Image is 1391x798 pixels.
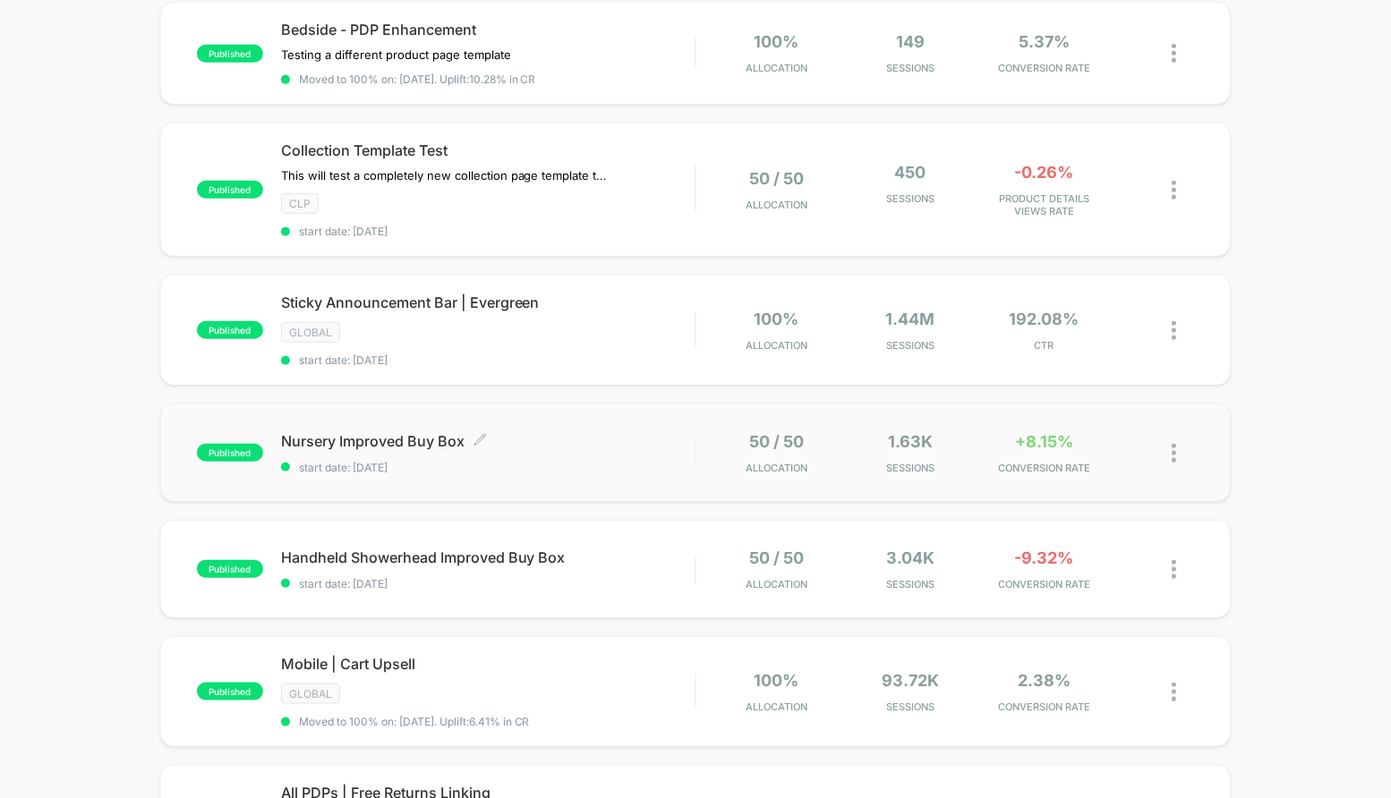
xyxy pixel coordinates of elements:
[1019,32,1070,51] span: 5.37%
[982,192,1107,217] span: PRODUCT DETAILS VIEWS RATE
[746,700,807,713] span: Allocation
[755,32,799,51] span: 100%
[1172,44,1176,63] img: close
[886,310,935,328] span: 1.44M
[982,62,1107,74] span: CONVERSION RATE
[848,578,973,590] span: Sessions
[1172,321,1176,340] img: close
[1015,548,1074,567] span: -9.32%
[1018,671,1071,690] span: 2.38%
[886,548,934,567] span: 3.04k
[882,671,939,690] span: 93.72k
[746,462,807,474] span: Allocation
[281,548,695,566] span: Handheld Showerhead Improved Buy Box
[848,339,973,352] span: Sessions
[281,168,613,183] span: This will test a completely new collection page template that emphasizes the main products with l...
[281,225,695,238] span: start date: [DATE]
[755,310,799,328] span: 100%
[281,353,695,367] span: start date: [DATE]
[1172,181,1176,199] img: close
[982,578,1107,590] span: CONVERSION RATE
[281,47,511,62] span: Testing a different product page template
[1015,432,1073,451] span: +8.15%
[888,432,933,451] span: 1.63k
[896,32,925,51] span: 149
[1010,310,1080,328] span: 192.08%
[1172,683,1176,701] img: close
[848,62,973,74] span: Sessions
[746,339,807,352] span: Allocation
[197,560,263,578] span: published
[746,578,807,590] span: Allocation
[749,548,804,567] span: 50 / 50
[281,432,695,450] span: Nursery Improved Buy Box
[1172,560,1176,579] img: close
[982,339,1107,352] span: CTR
[749,432,804,451] span: 50 / 50
[895,163,926,182] span: 450
[197,321,263,339] span: published
[749,169,804,188] span: 50 / 50
[746,199,807,211] span: Allocation
[281,193,319,214] span: CLP
[299,715,530,728] span: Moved to 100% on: [DATE] . Uplift: 6.41% in CR
[281,461,695,474] span: start date: [DATE]
[281,322,340,343] span: GLOBAL
[299,72,536,86] span: Moved to 100% on: [DATE] . Uplift: 10.28% in CR
[755,671,799,690] span: 100%
[197,45,263,63] span: published
[281,655,695,673] span: Mobile | Cart Upsell
[281,683,340,704] span: GLOBAL
[281,577,695,590] span: start date: [DATE]
[746,62,807,74] span: Allocation
[1172,444,1176,463] img: close
[848,700,973,713] span: Sessions
[1015,163,1074,182] span: -0.26%
[982,700,1107,713] span: CONVERSION RATE
[197,683,263,700] span: published
[197,181,263,199] span: published
[281,141,695,159] span: Collection Template Test
[197,444,263,462] span: published
[281,21,695,38] span: Bedside - PDP Enhancement
[982,462,1107,474] span: CONVERSION RATE
[848,192,973,205] span: Sessions
[848,462,973,474] span: Sessions
[281,293,695,311] span: Sticky Announcement Bar | Evergreen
